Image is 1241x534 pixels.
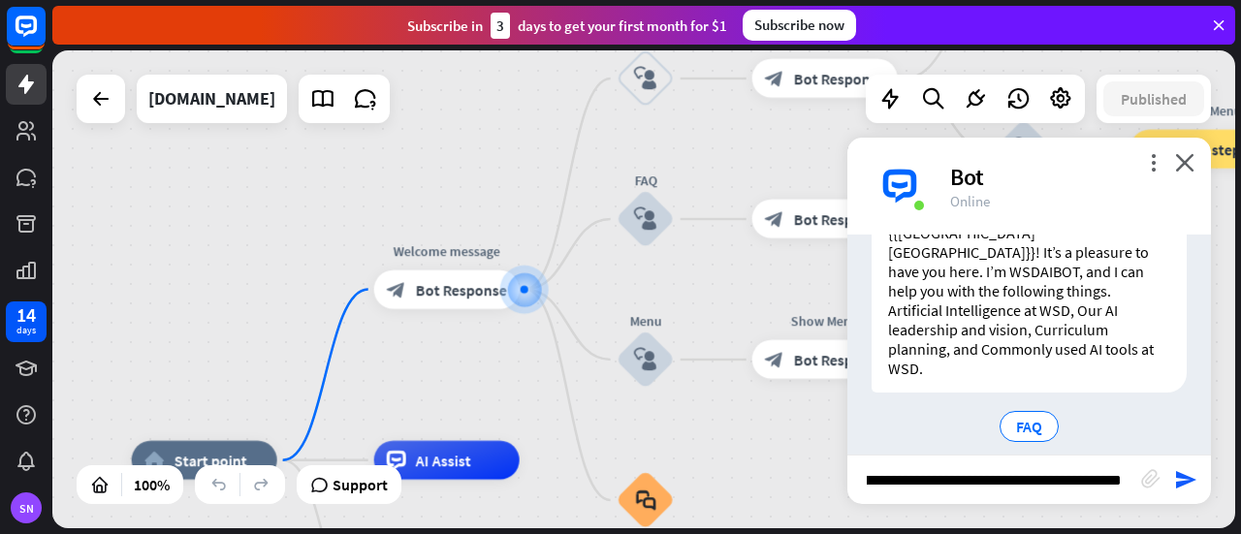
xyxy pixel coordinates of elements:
[872,189,1187,393] div: 👋 Hi, and welcome to {{[GEOGRAPHIC_DATA] [GEOGRAPHIC_DATA]}}! It’s a pleasure to have you here. I...
[416,451,471,470] span: AI Assist
[1141,469,1161,488] i: block_attachment
[1016,417,1042,436] span: FAQ
[765,69,784,88] i: block_bot_response
[634,67,657,90] i: block_user_input
[175,451,247,470] span: Start point
[128,469,175,500] div: 100%
[794,69,885,88] span: Bot Response
[765,209,784,229] i: block_bot_response
[491,13,510,39] div: 3
[144,451,165,470] i: home_2
[1174,468,1197,491] i: send
[635,489,655,511] i: block_faq
[634,207,657,231] i: block_user_input
[407,13,727,39] div: Subscribe in days to get your first month for $1
[794,209,885,229] span: Bot Response
[148,75,275,123] div: gemswinchesterschool.my.canva.site
[950,192,1188,210] div: Online
[738,311,912,330] div: Show Menu
[634,348,657,371] i: block_user_input
[1103,81,1204,116] button: Published
[765,350,784,369] i: block_bot_response
[1173,140,1241,159] span: Go to step
[16,8,74,66] button: Open LiveChat chat widget
[966,101,1082,120] div: No
[6,301,47,342] a: 14 days
[794,350,885,369] span: Bot Response
[416,280,507,299] span: Bot Response
[588,311,704,330] div: Menu
[16,324,36,337] div: days
[11,492,42,523] div: SN
[950,162,1188,192] div: Bot
[743,10,856,41] div: Subscribe now
[387,280,406,299] i: block_bot_response
[1175,153,1194,172] i: close
[16,306,36,324] div: 14
[360,241,534,261] div: Welcome message
[1144,153,1162,172] i: more_vert
[333,469,388,500] span: Support
[588,171,704,190] div: FAQ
